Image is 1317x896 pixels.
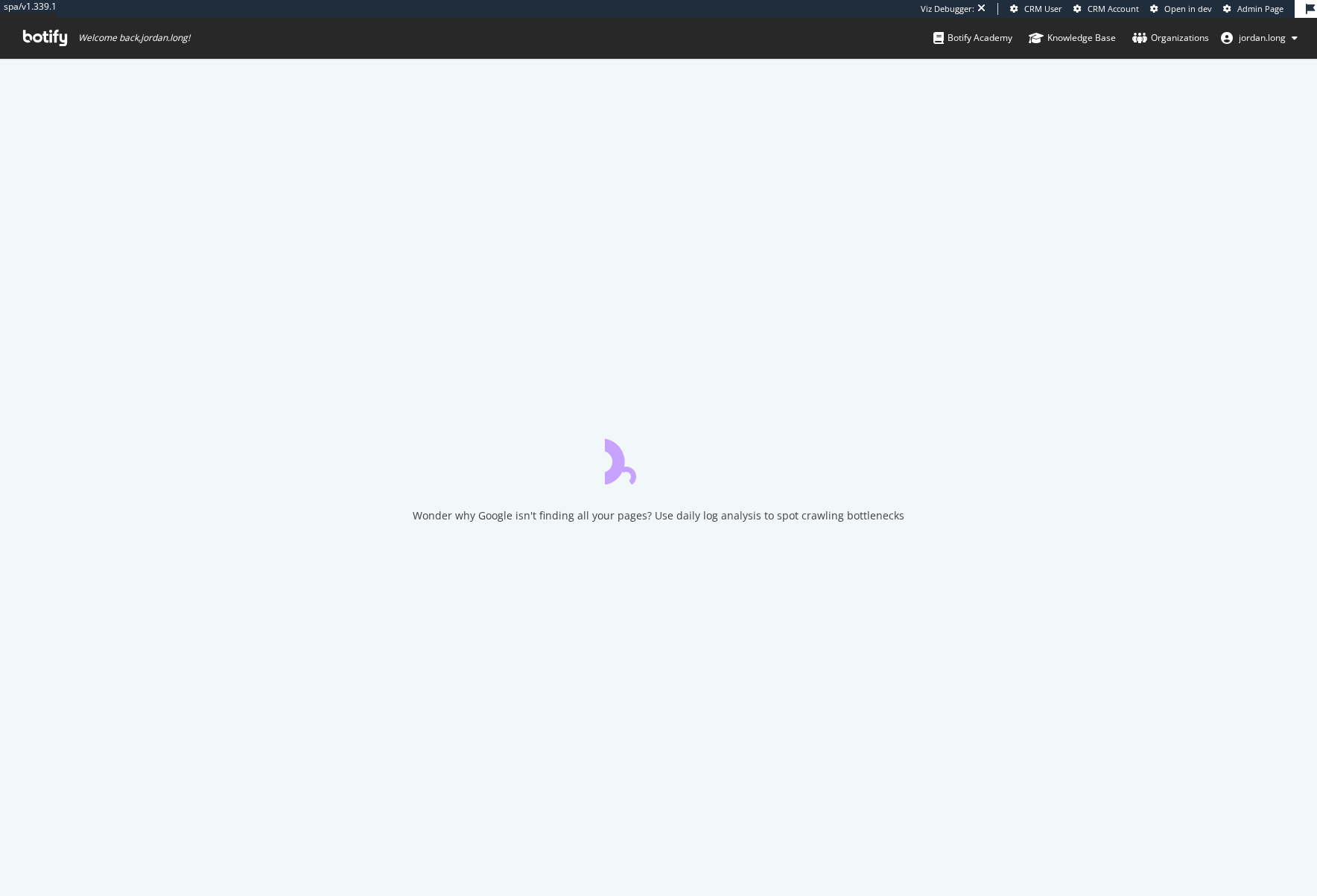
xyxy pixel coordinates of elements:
div: Viz Debugger: [921,3,974,15]
div: Knowledge Base [1029,31,1116,45]
div: animation [605,431,712,484]
a: Botify Academy [933,18,1012,58]
a: Open in dev [1150,3,1212,15]
div: Organizations [1132,31,1209,45]
button: jordan.long [1209,26,1310,50]
span: Admin Page [1237,3,1283,14]
span: Welcome back, jordan.long ! [78,32,190,44]
span: CRM User [1024,3,1062,14]
span: Open in dev [1164,3,1212,14]
div: Wonder why Google isn't finding all your pages? Use daily log analysis to spot crawling bottlenecks [413,508,904,523]
span: jordan.long [1239,31,1286,44]
a: CRM User [1010,3,1062,15]
a: Knowledge Base [1029,18,1116,58]
a: CRM Account [1073,3,1139,15]
span: CRM Account [1088,3,1139,14]
a: Organizations [1132,18,1209,58]
a: Admin Page [1223,3,1283,15]
div: Botify Academy [933,31,1012,45]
